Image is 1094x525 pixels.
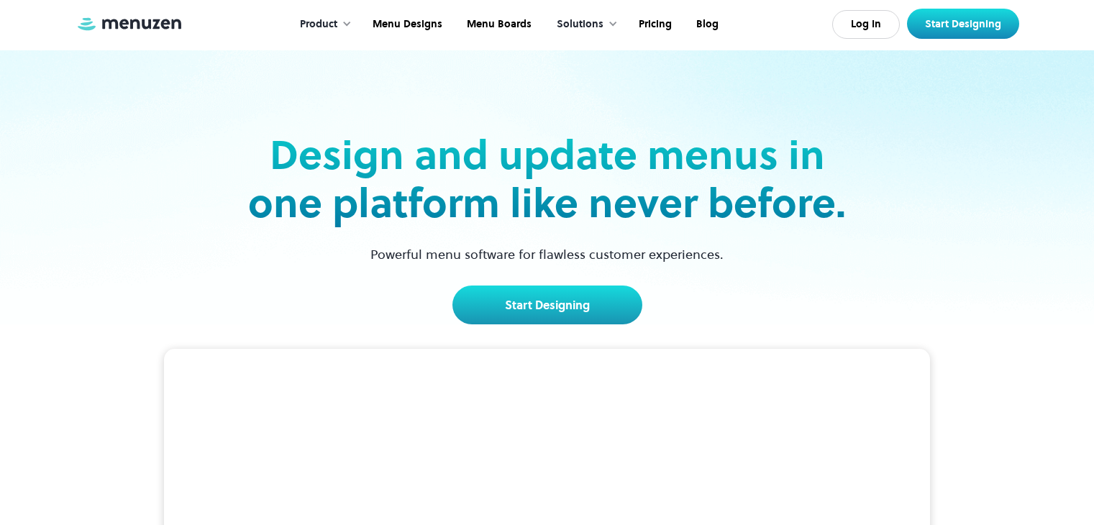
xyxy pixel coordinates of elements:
[557,17,603,32] div: Solutions
[683,2,729,47] a: Blog
[542,2,625,47] div: Solutions
[352,245,742,264] p: Powerful menu software for flawless customer experiences.
[452,286,642,324] a: Start Designing
[907,9,1019,39] a: Start Designing
[286,2,359,47] div: Product
[625,2,683,47] a: Pricing
[453,2,542,47] a: Menu Boards
[244,131,851,227] h2: Design and update menus in one platform like never before.
[300,17,337,32] div: Product
[359,2,453,47] a: Menu Designs
[832,10,900,39] a: Log In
